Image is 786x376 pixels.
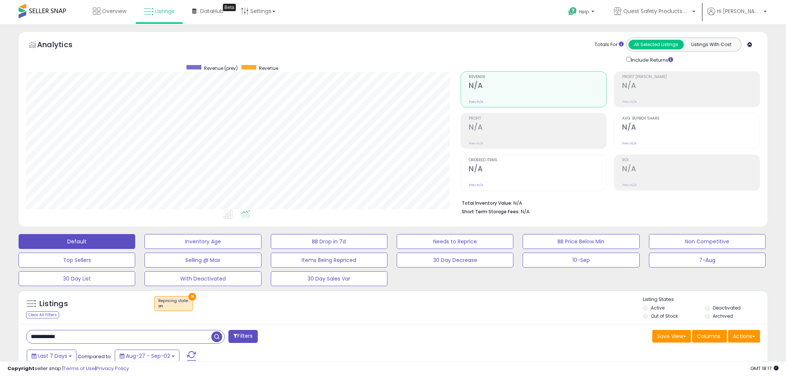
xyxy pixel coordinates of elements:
[96,365,129,372] a: Privacy Policy
[622,75,760,79] span: Profit [PERSON_NAME]
[469,141,483,146] small: Prev: N/A
[259,65,278,71] span: Revenue
[469,75,606,79] span: Revenue
[562,1,602,24] a: Help
[643,296,767,303] p: Listing States:
[469,165,606,175] h2: N/A
[622,183,637,187] small: Prev: N/A
[102,7,126,15] span: Overview
[649,253,766,268] button: 7-Aug
[750,365,779,372] span: 2025-09-10 18:17 GMT
[692,330,727,343] button: Columns
[158,298,189,309] span: Repricing state :
[651,313,678,319] label: Out of Stock
[469,100,483,104] small: Prev: N/A
[707,7,767,24] a: Hi [PERSON_NAME]
[469,183,483,187] small: Prev: N/A
[144,234,261,249] button: Inventory Age
[713,305,741,311] label: Deactivated
[78,353,112,360] span: Compared to:
[462,198,754,207] li: N/A
[397,253,513,268] button: 30 Day Decrease
[523,253,639,268] button: 10-Sep
[713,313,733,319] label: Archived
[568,7,577,16] i: Get Help
[595,41,624,48] div: Totals For
[158,304,189,309] div: on
[621,55,682,64] div: Include Returns
[37,39,87,52] h5: Analytics
[19,253,135,268] button: Top Sellers
[683,40,739,49] button: Listings With Cost
[469,81,606,91] h2: N/A
[469,117,606,121] span: Profit
[469,123,606,133] h2: N/A
[652,330,691,343] button: Save View
[200,7,224,15] span: DataHub
[651,305,665,311] label: Active
[144,253,261,268] button: Selling @ Max
[27,350,77,362] button: Last 7 Days
[717,7,761,15] span: Hi [PERSON_NAME]
[622,81,760,91] h2: N/A
[622,158,760,162] span: ROI
[115,350,179,362] button: Aug-27 - Sep-02
[622,123,760,133] h2: N/A
[19,234,135,249] button: Default
[223,4,236,11] div: Tooltip anchor
[462,208,520,215] b: Short Term Storage Fees:
[397,234,513,249] button: Needs to Reprice
[622,117,760,121] span: Avg. Buybox Share
[271,271,387,286] button: 30 Day Sales Var
[38,352,67,360] span: Last 7 Days
[469,158,606,162] span: Ordered Items
[39,299,68,309] h5: Listings
[649,234,766,249] button: Non Competitive
[26,311,59,318] div: Clear All Filters
[271,234,387,249] button: BB Drop in 7d
[462,200,512,206] b: Total Inventory Value:
[7,365,35,372] strong: Copyright
[204,65,238,71] span: Revenue (prev)
[623,7,690,15] span: Quest Safety Products MX
[19,271,135,286] button: 30 Day List
[126,352,170,360] span: Aug-27 - Sep-02
[155,7,175,15] span: Listings
[521,208,530,215] span: N/A
[579,9,589,15] span: Help
[622,165,760,175] h2: N/A
[271,253,387,268] button: Items Being Repriced
[622,100,637,104] small: Prev: N/A
[188,293,196,301] button: ×
[144,271,261,286] button: With Deactivated
[7,365,129,372] div: seller snap | |
[622,141,637,146] small: Prev: N/A
[697,333,720,340] span: Columns
[228,330,257,343] button: Filters
[629,40,684,49] button: All Selected Listings
[728,330,760,343] button: Actions
[64,365,95,372] a: Terms of Use
[523,234,639,249] button: BB Price Below Min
